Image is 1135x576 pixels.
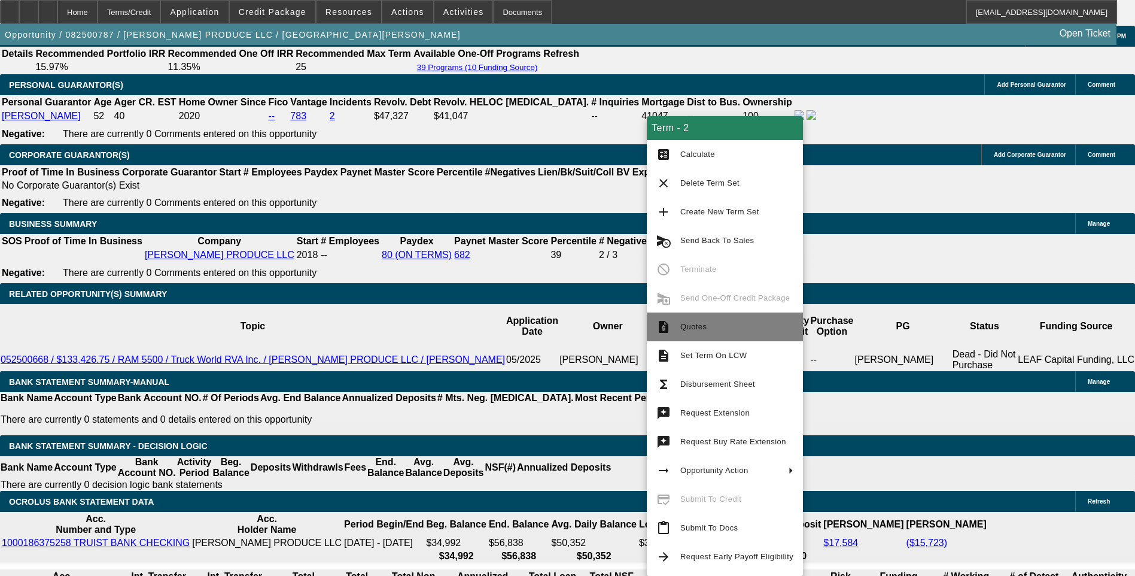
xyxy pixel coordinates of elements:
mat-icon: calculate [656,147,671,162]
b: Ownership [743,97,792,107]
td: 2018 [296,248,319,262]
mat-icon: clear [656,176,671,190]
b: Negative: [2,198,45,208]
b: #Negatives [485,167,536,177]
th: [PERSON_NAME] [906,513,987,536]
th: Low Balance [638,513,698,536]
span: Request Buy Rate Extension [680,437,786,446]
span: 2020 [179,111,200,121]
span: -- [321,250,327,260]
b: Company [197,236,241,246]
b: Paynet Master Score [454,236,548,246]
span: Actions [391,7,424,17]
th: # Mts. Neg. [MEDICAL_DATA]. [437,392,574,404]
b: Vantage [290,97,327,107]
th: Withdrawls [291,456,343,479]
b: # Employees [244,167,302,177]
b: Negative: [2,129,45,139]
td: $34,992 [638,537,698,549]
b: Lien/Bk/Suit/Coll [538,167,614,177]
b: Paydex [400,236,434,246]
b: # Employees [321,236,379,246]
th: Recommended One Off IRR [167,48,294,60]
b: BV Exp [616,167,650,177]
th: Acc. Number and Type [1,513,190,536]
th: Status [952,304,1018,348]
a: $17,584 [823,538,858,548]
td: 100 [742,110,793,123]
button: Application [161,1,228,23]
mat-icon: try [656,435,671,449]
mat-icon: functions [656,377,671,392]
td: [PERSON_NAME] [854,348,952,371]
div: 39 [550,250,596,260]
td: -- [686,110,741,123]
th: Recommended Portfolio IRR [35,48,166,60]
td: 25 [295,61,412,73]
a: ($15,723) [906,538,948,548]
span: Create New Term Set [680,207,759,216]
th: Avg. Daily Balance [550,513,637,536]
th: Avg. Balance [404,456,442,479]
b: Revolv. Debt [374,97,431,107]
span: Refresh [1088,498,1110,505]
b: Revolv. HELOC [MEDICAL_DATA]. [434,97,589,107]
a: [PERSON_NAME] PRODUCE LLC [145,250,294,260]
button: 39 Programs (10 Funding Source) [413,62,541,72]
th: Account Type [53,392,117,404]
td: -- [810,348,854,371]
th: Activity Period [177,456,212,479]
th: Account Type [53,456,117,479]
th: Deposits [250,456,292,479]
th: Annualized Deposits [516,456,611,479]
th: Application Date [506,304,559,348]
td: No Corporate Guarantor(s) Exist [1,180,655,192]
span: RELATED OPPORTUNITY(S) SUMMARY [9,289,167,299]
th: NSF(#) [484,456,516,479]
td: [DATE] - [DATE] [343,537,424,549]
a: 783 [290,111,306,121]
a: 1000186375258 TRUIST BANK CHECKING [2,538,190,548]
b: Start [219,167,241,177]
th: Recommended Max Term [295,48,412,60]
th: Proof of Time In Business [24,235,143,247]
span: Opportunity / 082500787 / [PERSON_NAME] PRODUCE LLC / [GEOGRAPHIC_DATA][PERSON_NAME] [5,30,461,40]
span: Disbursement Sheet [680,380,755,389]
mat-icon: add [656,205,671,219]
a: 2 [330,111,335,121]
td: $50,352 [550,537,637,549]
b: Fico [268,97,288,107]
td: $34,992 [425,537,486,549]
td: $41,047 [433,110,590,123]
mat-icon: arrow_right_alt [656,463,671,478]
button: Credit Package [230,1,315,23]
td: 52 [93,110,112,123]
th: Owner [559,304,656,348]
b: Negative: [2,268,45,278]
button: Actions [382,1,433,23]
b: # Inquiries [591,97,639,107]
span: There are currently 0 Comments entered on this opportunity [63,129,317,139]
th: $50,352 [550,550,637,562]
mat-icon: description [656,348,671,363]
span: OCROLUS BANK STATEMENT DATA [9,497,154,507]
a: -- [268,111,275,121]
span: Request Extension [680,408,750,417]
b: Percentile [437,167,482,177]
th: SOS [1,235,23,247]
th: Avg. Deposits [443,456,485,479]
span: BUSINESS SUMMARY [9,219,97,229]
td: [PERSON_NAME] PRODUCE LLC [191,537,342,549]
td: Dead - Did Not Purchase [952,348,1018,371]
img: linkedin-icon.png [807,110,816,120]
span: Add Corporate Guarantor [994,151,1066,158]
b: Paynet Master Score [340,167,434,177]
td: $47,327 [373,110,432,123]
th: Annualized Deposits [341,392,436,404]
th: Bank Account NO. [117,456,177,479]
th: # Of Periods [202,392,260,404]
b: Mortgage [641,97,684,107]
span: PERSONAL GUARANTOR(S) [9,80,123,90]
span: Send Back To Sales [680,236,754,245]
b: Ager CR. EST [114,97,177,107]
